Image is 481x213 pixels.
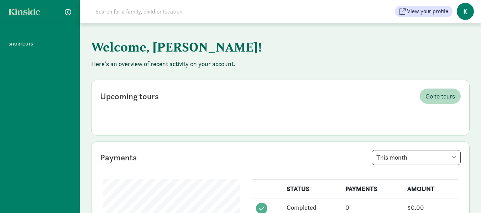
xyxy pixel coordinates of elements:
[341,180,403,198] th: PAYMENTS
[407,7,448,16] span: View your profile
[282,180,341,198] th: STATUS
[287,203,337,212] div: Completed
[407,203,454,212] div: $0.00
[100,90,159,103] div: Upcoming tours
[457,3,474,20] span: K
[395,6,453,17] button: View your profile
[91,34,444,60] h1: Welcome, [PERSON_NAME]!
[345,203,399,212] div: 0
[100,151,137,164] div: Payments
[425,91,455,101] span: Go to tours
[91,60,470,68] p: Here's an overview of recent activity on your account.
[91,4,291,18] input: Search for a family, child or location
[420,89,461,104] a: Go to tours
[403,180,458,198] th: AMOUNT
